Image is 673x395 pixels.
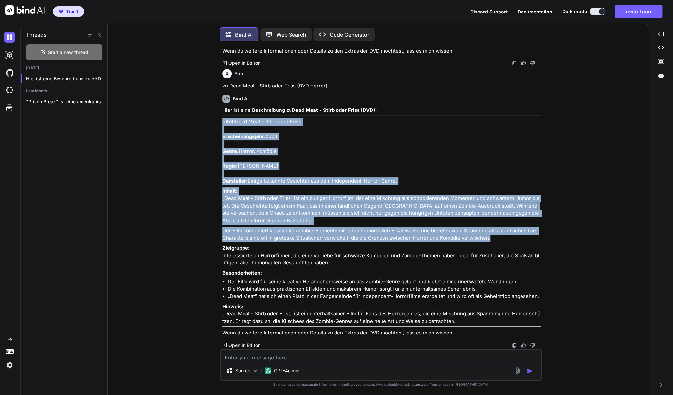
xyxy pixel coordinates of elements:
[512,61,517,66] img: copy
[53,6,84,17] button: premiumTier 1
[222,187,541,225] p: „Dead Meat - Stirb oder Friss“ ist ein blutiger Horrorfilm, der eine Mischung aus schockierenden ...
[228,293,541,300] li: „Dead Meat“ hat sich einen Platz in der Fangemeinde für Independent-Horrorfilme erarbeitet und wi...
[222,244,541,267] p: Interessierte an Horrorfilmen, die eine Vorliebe für schwarze Komödien und Zombie-Themen haben. I...
[274,367,302,374] p: GPT-4o min..
[4,49,15,61] img: darkAi-studio
[5,5,45,15] img: Bind AI
[48,49,88,56] span: Start a new thread
[228,60,259,66] p: Open in Editor
[222,188,238,194] strong: Inhalt:
[530,343,535,348] img: dislike
[4,67,15,78] img: githubDark
[521,61,526,66] img: like
[222,118,235,125] strong: Titel:
[470,9,508,14] span: Discord Support
[21,65,107,71] h2: [DATE]
[518,8,552,15] button: Documentation
[330,31,369,38] p: Code Generator
[26,98,107,105] p: "Prison Break" ist eine amerikanische Fernsehserie, die...
[66,8,78,15] span: Tier 1
[512,343,517,348] img: copy
[235,367,250,374] p: Source
[470,8,508,15] button: Discord Support
[252,368,258,374] img: Pick Models
[228,285,541,293] li: Die Kombination aus praktischen Effekten und makabrem Humor sorgt für ein unterhaltsames Seherleb...
[222,227,541,242] p: Der Film kombiniert klassische Zombie-Elemente mit einer humorvollen Erzählweise und bietet sowoh...
[233,95,249,102] h6: Bind AI
[530,61,535,66] img: dislike
[222,133,266,139] strong: Erscheinungsjahr:
[222,303,243,309] strong: Hinweis:
[265,367,271,374] img: GPT-4o mini
[615,5,662,18] button: Invite Team
[222,148,239,154] strong: Genre:
[222,270,262,276] strong: Besonderheiten:
[228,278,541,285] li: Der Film wird für seine kreative Herangehensweise an das Zombie-Genre gelobt und bietet einige un...
[526,368,533,374] img: icon
[26,31,47,38] h1: Threads
[518,9,552,14] span: Documentation
[26,75,107,82] p: Hier ist eine Beschreibung zu **Dead Mea...
[4,359,15,371] img: settings
[222,245,250,251] strong: Zielgruppe:
[222,303,541,325] p: „Dead Meat - Stirb oder Friss“ ist ein unterhaltsamer Film für Fans des Horrorgenres, die eine Mi...
[4,85,15,96] img: cloudideIcon
[234,70,243,77] h6: You
[21,88,107,94] h2: Last Month
[514,367,521,375] img: attachment
[235,31,253,38] p: Bind AI
[59,10,63,13] img: premium
[222,107,541,114] p: Hier ist eine Beschreibung zu :
[222,178,248,184] strong: Darsteller:
[228,342,259,349] p: Open in Editor
[222,47,541,55] p: Wenn du weitere Informationen oder Details zu den Extras der DVD möchtest, lass es mich wissen!
[220,382,542,387] p: Bind can provide inaccurate information, including about people. Always double-check its answers....
[222,163,238,169] strong: Regie:
[222,82,541,90] p: zu Dead Meat - Stirb oder Friss (DVD Horror)
[222,329,541,337] p: Wenn du weitere Informationen oder Details zu den Extras der DVD möchtest, lass es mich wissen!
[521,343,526,348] img: like
[4,32,15,43] img: darkChat
[292,107,375,113] strong: Dead Meat - Stirb oder Friss (DVD)
[562,8,587,15] span: Dark mode
[276,31,306,38] p: Web Search
[222,118,541,185] p: Dead Meat - Stirb oder Friss 2004 Horror, Komödie [PERSON_NAME] Einige bekannte Gesichter aus dem...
